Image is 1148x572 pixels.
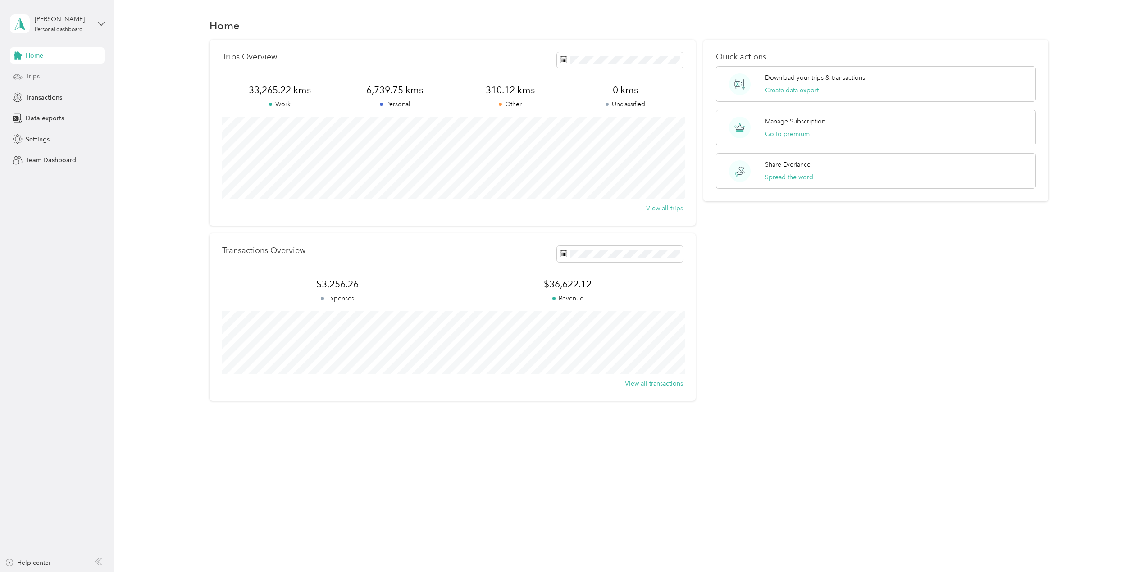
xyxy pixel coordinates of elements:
span: $36,622.12 [452,278,683,291]
p: Personal [337,100,453,109]
p: Download your trips & transactions [765,73,865,82]
span: Data exports [26,113,64,123]
p: Unclassified [568,100,683,109]
span: $3,256.26 [222,278,453,291]
p: Work [222,100,337,109]
p: Trips Overview [222,52,277,62]
p: Transactions Overview [222,246,305,255]
p: Revenue [452,294,683,303]
span: 310.12 kms [452,84,568,96]
span: Settings [26,135,50,144]
p: Expenses [222,294,453,303]
div: Personal dashboard [35,27,83,32]
div: [PERSON_NAME] [35,14,91,24]
span: Trips [26,72,40,81]
button: Spread the word [765,173,813,182]
span: Team Dashboard [26,155,76,165]
button: View all trips [646,204,683,213]
button: Help center [5,558,51,567]
p: Other [452,100,568,109]
p: Manage Subscription [765,117,825,126]
span: 33,265.22 kms [222,84,337,96]
button: Create data export [765,86,819,95]
span: Home [26,51,43,60]
button: View all transactions [625,379,683,388]
span: Transactions [26,93,62,102]
h1: Home [210,21,240,30]
span: 0 kms [568,84,683,96]
iframe: Everlance-gr Chat Button Frame [1098,522,1148,572]
p: Share Everlance [765,160,811,169]
p: Quick actions [716,52,1036,62]
button: Go to premium [765,129,810,139]
span: 6,739.75 kms [337,84,453,96]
